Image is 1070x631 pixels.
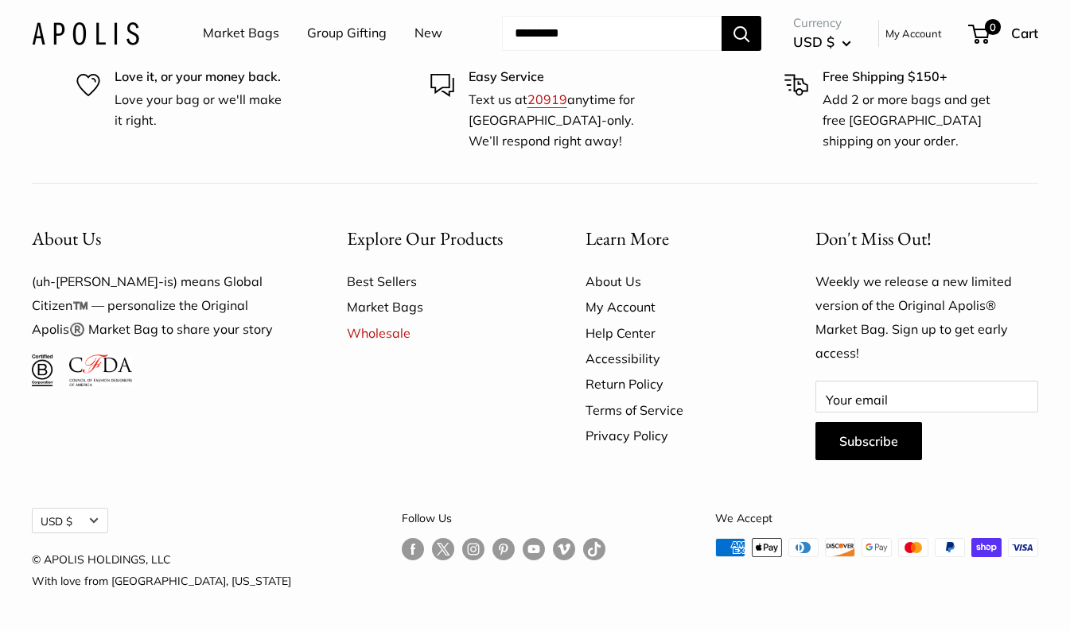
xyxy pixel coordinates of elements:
[462,538,484,561] a: Follow us on Instagram
[32,223,291,254] button: About Us
[32,270,291,342] p: (uh-[PERSON_NAME]-is) means Global Citizen™️ — personalize the Original Apolis®️ Market Bag to sh...
[586,346,760,371] a: Accessibility
[347,320,530,346] a: Wholesale
[583,538,605,561] a: Follow us on Tumblr
[523,538,545,561] a: Follow us on YouTube
[586,397,760,423] a: Terms of Service
[492,538,515,561] a: Follow us on Pinterest
[586,294,760,319] a: My Account
[586,423,760,448] a: Privacy Policy
[527,91,567,107] a: 20919
[815,223,1038,254] p: Don't Miss Out!
[793,12,851,34] span: Currency
[32,226,101,250] span: About Us
[307,21,387,45] a: Group Gifting
[985,19,1001,35] span: 0
[553,538,575,561] a: Follow us on Vimeo
[586,320,760,346] a: Help Center
[469,67,640,87] p: Easy Service
[32,549,291,590] p: © APOLIS HOLDINGS, LLC With love from [GEOGRAPHIC_DATA], [US_STATE]
[970,21,1038,46] a: 0 Cart
[502,16,722,51] input: Search...
[1011,25,1038,41] span: Cart
[69,354,132,386] img: Council of Fashion Designers of America Member
[793,29,851,55] button: USD $
[203,21,279,45] a: Market Bags
[347,269,530,294] a: Best Sellers
[823,67,994,87] p: Free Shipping $150+
[402,508,605,528] p: Follow Us
[402,538,424,561] a: Follow us on Facebook
[586,269,760,294] a: About Us
[32,508,108,533] button: USD $
[823,90,994,151] p: Add 2 or more bags and get free [GEOGRAPHIC_DATA] shipping on your order.
[815,270,1038,366] p: Weekly we release a new limited version of the Original Apolis® Market Bag. Sign up to get early ...
[432,538,454,567] a: Follow us on Twitter
[722,16,761,51] button: Search
[32,354,53,386] img: Certified B Corporation
[414,21,442,45] a: New
[469,90,640,151] p: Text us at anytime for [GEOGRAPHIC_DATA]-only. We’ll respond right away!
[32,21,139,45] img: Apolis
[586,223,760,254] button: Learn More
[586,226,669,250] span: Learn More
[347,294,530,319] a: Market Bags
[885,24,942,43] a: My Account
[347,226,503,250] span: Explore Our Products
[115,67,286,87] p: Love it, or your money back.
[347,223,530,254] button: Explore Our Products
[586,371,760,397] a: Return Policy
[715,508,1038,528] p: We Accept
[815,422,922,460] button: Subscribe
[115,90,286,130] p: Love your bag or we'll make it right.
[793,33,835,50] span: USD $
